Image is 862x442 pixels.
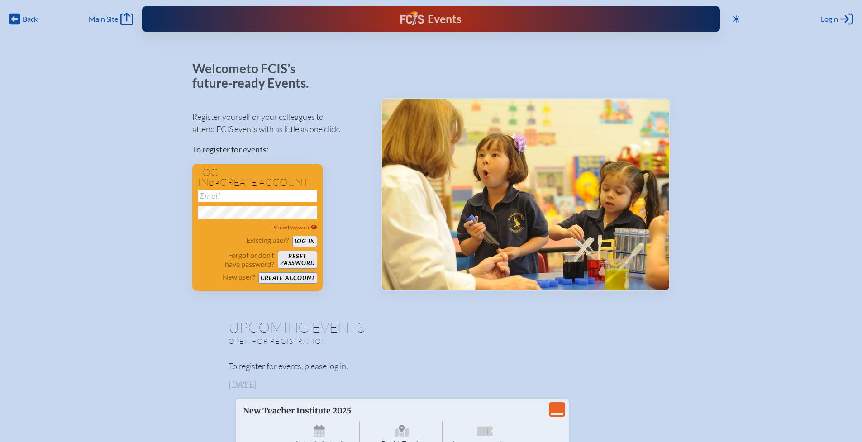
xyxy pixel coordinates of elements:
a: Main Site [89,13,133,25]
p: New Teacher Institute 2025 [243,406,471,416]
p: Welcome to FCIS’s future-ready Events. [192,62,319,90]
button: Create account [258,272,317,284]
p: New user? [223,272,255,281]
p: Register yourself or your colleagues to attend FCIS events with as little as one click. [192,111,367,135]
h1: Log in create account [198,167,317,188]
button: Log in [292,236,317,247]
span: Main Site [89,14,118,24]
p: Existing user? [246,236,289,245]
button: Resetpassword [278,251,317,269]
div: FCIS Events — Future ready [301,11,561,27]
img: Events [382,99,669,290]
span: Login [821,14,838,24]
p: Open for registration [229,337,467,346]
p: Forgot or don’t have password? [198,251,275,269]
p: To register for events: [192,143,367,156]
span: Show Password [274,224,317,231]
h3: [DATE] [229,380,634,390]
span: or [209,179,220,188]
h1: Upcoming Events [229,320,634,334]
p: To register for events, please log in. [229,360,634,372]
input: Email [198,190,317,202]
span: Back [23,14,38,24]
